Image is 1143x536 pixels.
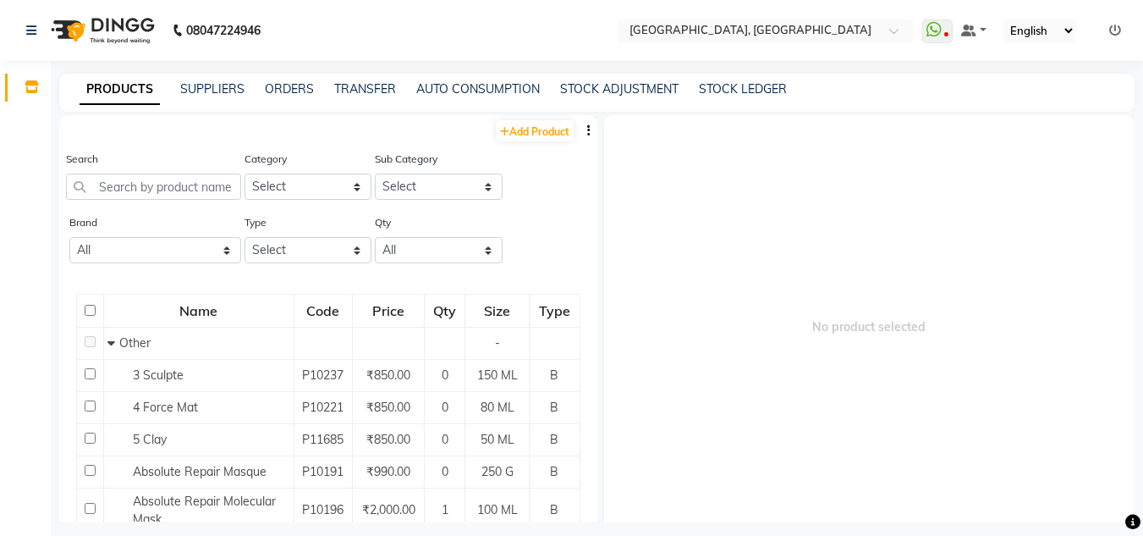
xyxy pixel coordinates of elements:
span: B [550,502,558,517]
a: TRANSFER [334,81,396,97]
span: ₹990.00 [366,464,410,479]
span: 0 [442,432,448,447]
b: 08047224946 [186,7,261,54]
span: 80 ML [481,400,514,415]
span: B [550,400,558,415]
div: Price [354,296,422,326]
div: Type [530,296,578,326]
span: B [550,367,558,383]
span: - [495,335,500,351]
span: 1 [442,502,448,517]
span: 150 ML [477,367,518,383]
label: Sub Category [375,152,437,167]
label: Brand [69,215,97,230]
span: P11685 [302,432,343,447]
a: AUTO CONSUMPTION [416,81,540,97]
a: SUPPLIERS [180,81,245,97]
a: Add Product [496,120,574,141]
div: Qty [426,296,464,326]
input: Search by product name or code [66,174,241,200]
span: B [550,464,558,479]
label: Type [245,215,267,230]
span: 5 Clay [133,432,167,447]
span: P10221 [302,400,343,415]
span: Absolute Repair Molecular Mask [133,494,276,527]
span: ₹850.00 [366,400,410,415]
label: Search [66,152,98,167]
span: P10237 [302,367,343,383]
a: PRODUCTS [80,75,160,105]
span: 0 [442,400,448,415]
a: ORDERS [265,81,314,97]
span: ₹2,000.00 [362,502,415,517]
span: Absolute Repair Masque [133,464,267,479]
span: Other [119,335,151,351]
a: STOCK LEDGER [699,81,787,97]
div: Code [295,296,352,326]
span: B [550,432,558,447]
label: Qty [375,215,391,230]
span: 0 [442,464,448,479]
div: Name [105,296,293,326]
img: logo [43,7,159,54]
span: P10196 [302,502,343,517]
span: 0 [442,367,448,383]
span: Collapse Row [107,335,119,351]
a: STOCK ADJUSTMENT [560,81,679,97]
span: 50 ML [481,432,514,447]
span: 4 Force Mat [133,400,198,415]
span: 3 Sculpte [133,367,184,383]
span: 100 ML [477,502,518,517]
div: Size [466,296,528,326]
span: ₹850.00 [366,432,410,447]
span: P10191 [302,464,343,479]
span: ₹850.00 [366,367,410,383]
span: 250 G [481,464,514,479]
label: Category [245,152,287,167]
